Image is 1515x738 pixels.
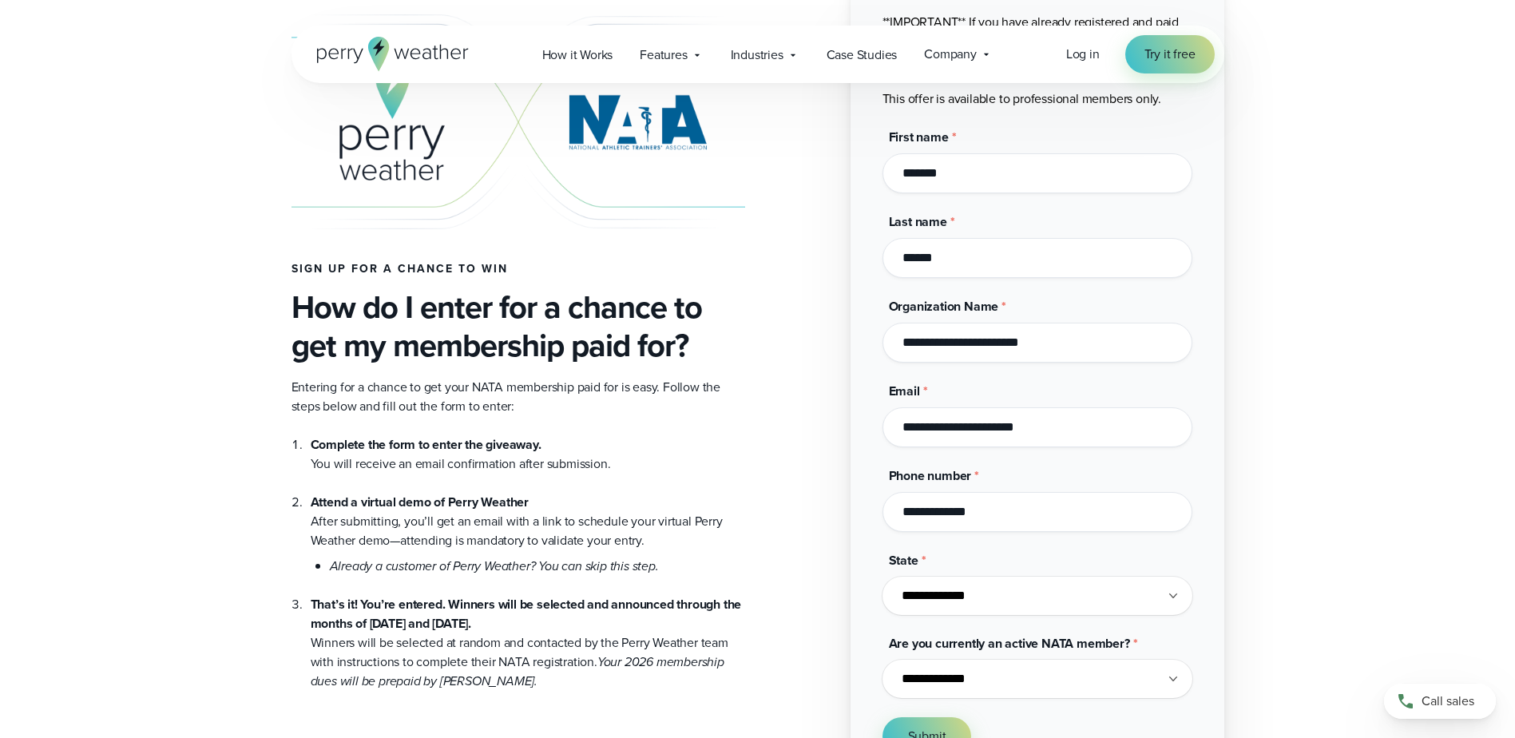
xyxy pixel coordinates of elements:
span: Case Studies [827,46,898,65]
span: Call sales [1422,692,1474,711]
span: Log in [1066,45,1100,63]
span: Are you currently an active NATA member? [889,634,1130,653]
em: Already a customer of Perry Weather? You can skip this step. [330,557,659,575]
strong: Complete the form to enter the giveaway. [311,435,541,454]
li: After submitting, you’ll get an email with a link to schedule your virtual Perry Weather demo—att... [311,474,745,576]
a: Log in [1066,45,1100,64]
a: How it Works [529,38,627,71]
h3: How do I enter for a chance to get my membership paid for? [291,288,745,365]
span: Try it free [1144,45,1196,64]
h4: Sign up for a chance to win [291,263,745,276]
strong: Attend a virtual demo of Perry Weather [311,493,529,511]
span: Last name [889,212,947,231]
span: How it Works [542,46,613,65]
span: Company [924,45,977,64]
span: Organization Name [889,297,999,315]
span: Industries [731,46,783,65]
span: Phone number [889,466,972,485]
span: First name [889,128,949,146]
strong: That’s it! You’re entered. Winners will be selected and announced through the months of [DATE] an... [311,595,742,633]
span: State [889,551,918,569]
span: Email [889,382,920,400]
a: Call sales [1384,684,1496,719]
li: Winners will be selected at random and contacted by the Perry Weather team with instructions to c... [311,576,745,691]
li: You will receive an email confirmation after submission. [311,435,745,474]
p: Entering for a chance to get your NATA membership paid for is easy. Follow the steps below and fi... [291,378,745,416]
span: Features [640,46,687,65]
a: Try it free [1125,35,1215,73]
a: Case Studies [813,38,911,71]
em: Your 2026 membership dues will be prepaid by [PERSON_NAME]. [311,653,724,690]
